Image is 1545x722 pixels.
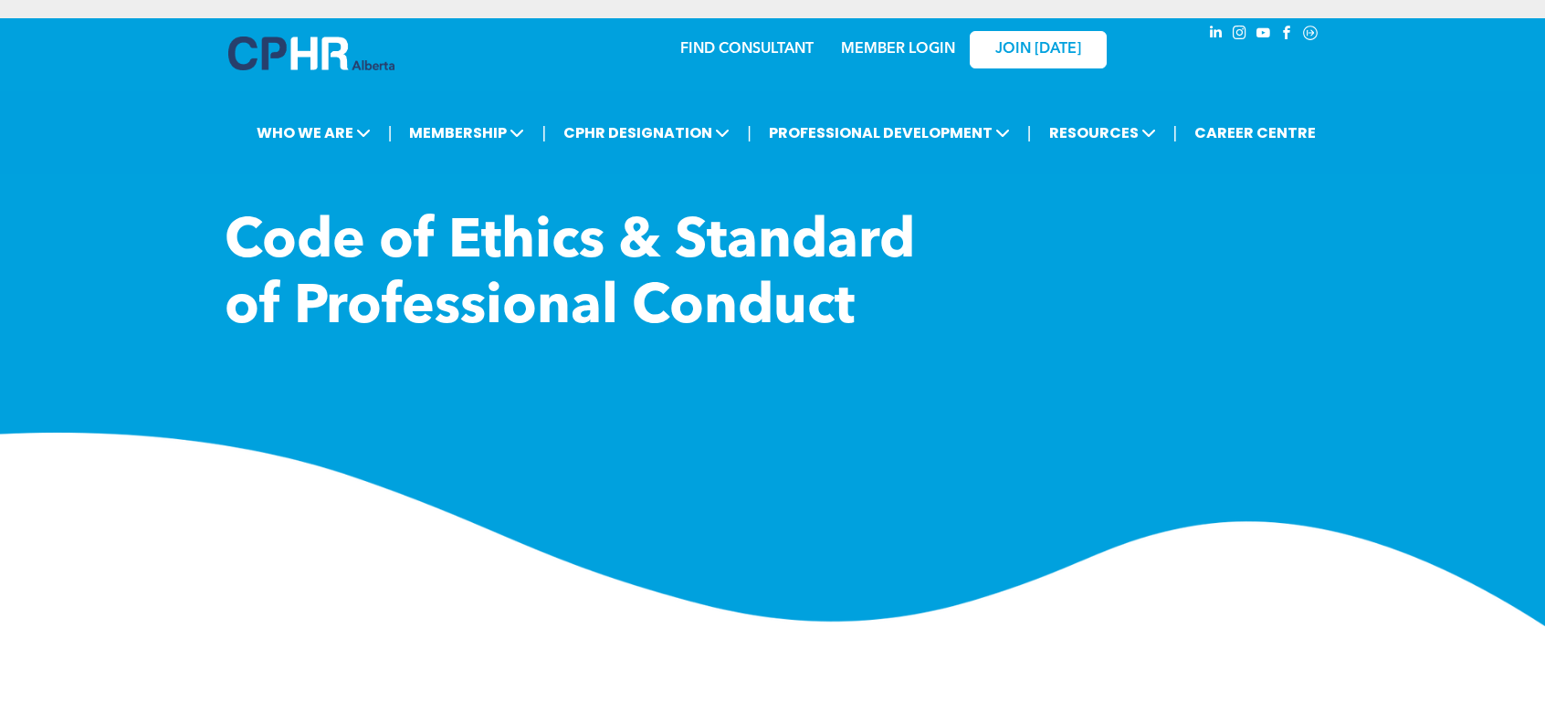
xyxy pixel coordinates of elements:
[747,114,751,152] li: |
[763,116,1015,150] span: PROFESSIONAL DEVELOPMENT
[225,215,915,336] span: Code of Ethics & Standard of Professional Conduct
[1027,114,1032,152] li: |
[1229,23,1249,47] a: instagram
[970,31,1107,68] a: JOIN [DATE]
[680,42,814,57] a: FIND CONSULTANT
[1300,23,1320,47] a: Social network
[404,116,530,150] span: MEMBERSHIP
[541,114,546,152] li: |
[1253,23,1273,47] a: youtube
[1189,116,1321,150] a: CAREER CENTRE
[841,42,955,57] a: MEMBER LOGIN
[251,116,376,150] span: WHO WE ARE
[388,114,393,152] li: |
[1205,23,1225,47] a: linkedin
[1044,116,1161,150] span: RESOURCES
[1277,23,1297,47] a: facebook
[995,41,1081,58] span: JOIN [DATE]
[558,116,735,150] span: CPHR DESIGNATION
[228,37,394,70] img: A blue and white logo for cp alberta
[1173,114,1178,152] li: |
